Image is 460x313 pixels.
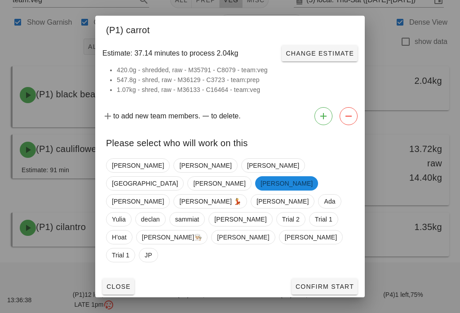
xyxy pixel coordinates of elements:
span: [PERSON_NAME] [247,159,299,172]
span: Yulia [112,213,126,226]
span: [PERSON_NAME] [193,177,245,190]
span: Confirm Start [295,283,354,290]
span: [PERSON_NAME] [285,230,337,244]
span: [PERSON_NAME] [257,195,309,208]
span: [PERSON_NAME] [214,213,266,226]
li: 547.8g - shred, raw - M36129 - C3723 - team:prep [117,75,354,85]
span: Trial 1 [315,213,332,226]
span: Estimate: 37.14 minutes to process 2.04kg [102,48,238,59]
span: JP [145,248,152,262]
span: H'oat [112,230,127,244]
span: Trial 2 [282,213,300,226]
button: Change Estimate [282,45,358,61]
span: [PERSON_NAME]👨🏼‍🍳 [142,230,202,244]
span: [PERSON_NAME] [112,195,164,208]
button: Close [102,278,134,295]
li: 1.07kg - shred, raw - M36133 - C16464 - team:veg [117,85,354,95]
button: Confirm Start [292,278,358,295]
span: Trial 1 [112,248,129,262]
span: declan [141,213,160,226]
span: [PERSON_NAME] [217,230,269,244]
span: sammiat [175,213,199,226]
span: Ada [324,195,335,208]
div: to add new team members. to delete. [95,104,365,129]
span: [GEOGRAPHIC_DATA] [112,177,178,190]
span: [PERSON_NAME] 💃 [179,195,241,208]
span: [PERSON_NAME] [112,159,164,172]
span: Close [106,283,131,290]
span: [PERSON_NAME] [179,159,231,172]
div: Please select who will work on this [95,129,365,155]
div: (P1) carrot [95,16,365,42]
span: [PERSON_NAME] [261,176,313,191]
li: 420.0g - shredded, raw - M35791 - C8079 - team:veg [117,65,354,75]
span: Change Estimate [285,50,354,57]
